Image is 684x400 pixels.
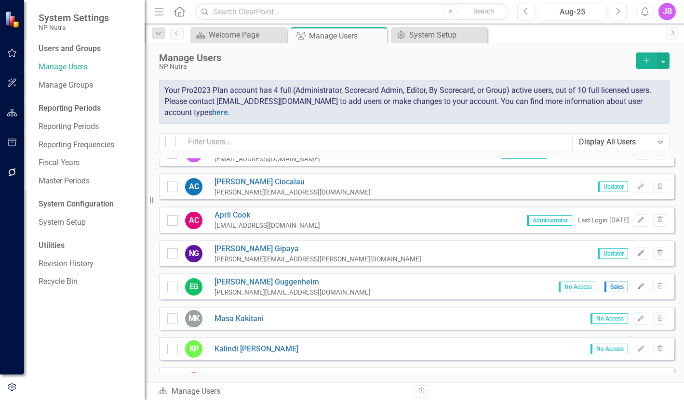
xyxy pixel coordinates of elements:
[604,282,628,292] span: Sales
[39,157,135,168] a: Fiscal Years
[215,210,320,221] a: April Cook
[459,5,508,18] button: Search
[159,52,631,63] div: Manage Users
[590,313,628,324] span: No Access
[39,62,135,73] a: Manage Users
[473,7,494,15] span: Search
[309,30,385,42] div: Manage Users
[578,216,629,225] div: Last Login [DATE]
[39,217,135,228] a: System Setup
[185,372,202,389] div: CS
[39,199,135,210] div: System Configuration
[215,277,371,288] a: [PERSON_NAME] Guggenheim
[215,371,320,382] a: ClearPoint Support
[39,121,135,132] a: Reporting Periods
[182,133,573,151] input: Filter Users...
[39,240,135,251] div: Utilities
[215,255,421,264] div: [PERSON_NAME][EMAIL_ADDRESS][PERSON_NAME][DOMAIN_NAME]
[215,177,371,188] a: [PERSON_NAME] Ciocalau
[195,3,510,20] input: Search ClearPoint...
[39,276,135,287] a: Recycle Bin
[39,140,135,151] a: Reporting Frequencies
[598,248,628,259] span: Updater
[541,6,603,18] div: Aug-25
[39,43,135,54] div: Users and Groups
[559,282,596,292] span: No Access
[159,63,631,70] div: NP Nutra
[39,24,109,31] small: NP Nutra
[209,29,284,41] div: Welcome Page
[39,12,109,24] span: System Settings
[538,3,606,20] button: Aug-25
[185,178,202,195] div: AC
[212,108,228,117] a: here
[215,155,320,164] div: [EMAIL_ADDRESS][DOMAIN_NAME]
[215,188,371,197] div: [PERSON_NAME][EMAIL_ADDRESS][DOMAIN_NAME]
[409,29,485,41] div: System Setup
[598,181,628,192] span: Updater
[527,215,572,226] span: Administrator
[39,258,135,270] a: Revision History
[185,245,202,262] div: NG
[185,212,202,229] div: AC
[158,386,407,397] div: Manage Users
[215,244,421,255] a: [PERSON_NAME] Gipaya
[215,288,371,297] div: [PERSON_NAME][EMAIL_ADDRESS][DOMAIN_NAME]
[590,344,628,354] span: No Access
[215,344,298,355] a: Kalindi [PERSON_NAME]
[579,137,653,148] div: Display All Users
[39,103,135,114] div: Reporting Periods
[393,29,485,41] a: System Setup
[185,278,202,296] div: EG
[658,3,676,20] button: JB
[215,313,264,324] a: Masa Kakitani
[185,310,202,327] div: MK
[39,176,135,187] a: Master Periods
[164,86,651,117] span: Your Pro2023 Plan account has 4 full (Administrator, Scorecard Admin, Editor, By Scorecard, or Gr...
[193,29,284,41] a: Welcome Page
[215,221,320,230] div: [EMAIL_ADDRESS][DOMAIN_NAME]
[39,80,135,91] a: Manage Groups
[4,10,23,28] img: ClearPoint Strategy
[185,340,202,358] div: KP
